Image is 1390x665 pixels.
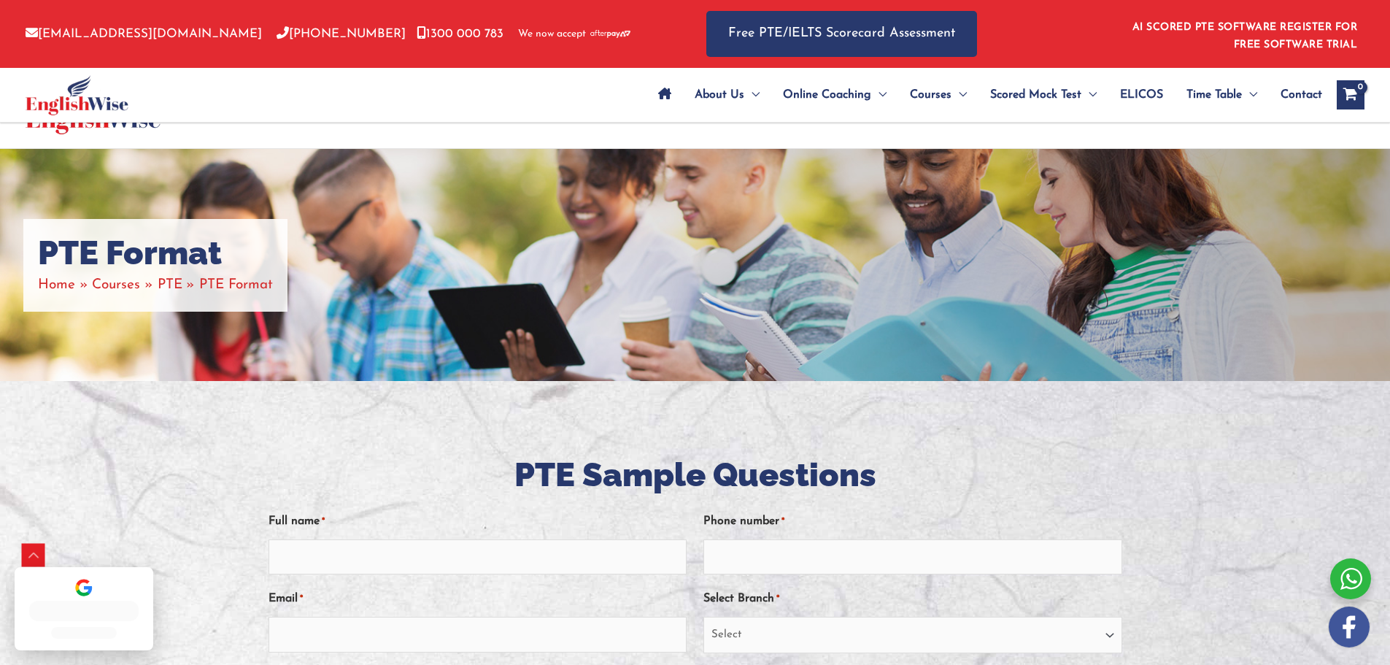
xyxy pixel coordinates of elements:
[269,454,1122,497] h2: PTE Sample Questions
[1124,10,1364,58] aside: Header Widget 1
[269,587,303,611] label: Email
[590,30,630,38] img: Afterpay-Logo
[26,28,262,40] a: [EMAIL_ADDRESS][DOMAIN_NAME]
[1329,607,1370,647] img: white-facebook.png
[695,69,744,120] span: About Us
[990,69,1081,120] span: Scored Mock Test
[1242,69,1257,120] span: Menu Toggle
[703,587,779,611] label: Select Branch
[199,278,273,292] span: PTE Format
[1081,69,1097,120] span: Menu Toggle
[871,69,887,120] span: Menu Toggle
[1337,80,1364,109] a: View Shopping Cart, empty
[898,69,978,120] a: CoursesMenu Toggle
[703,510,784,534] label: Phone number
[1120,69,1163,120] span: ELICOS
[744,69,760,120] span: Menu Toggle
[783,69,871,120] span: Online Coaching
[1108,69,1175,120] a: ELICOS
[951,69,967,120] span: Menu Toggle
[38,273,273,297] nav: Breadcrumbs
[910,69,951,120] span: Courses
[771,69,898,120] a: Online CoachingMenu Toggle
[269,510,325,534] label: Full name
[1269,69,1322,120] a: Contact
[277,28,406,40] a: [PHONE_NUMBER]
[158,278,182,292] a: PTE
[92,278,140,292] a: Courses
[518,27,586,42] span: We now accept
[38,234,273,273] h1: PTE Format
[417,28,503,40] a: 1300 000 783
[646,69,1322,120] nav: Site Navigation: Main Menu
[26,75,128,115] img: cropped-ew-logo
[978,69,1108,120] a: Scored Mock TestMenu Toggle
[706,11,977,57] a: Free PTE/IELTS Scorecard Assessment
[1132,22,1358,50] a: AI SCORED PTE SOFTWARE REGISTER FOR FREE SOFTWARE TRIAL
[1281,69,1322,120] span: Contact
[683,69,771,120] a: About UsMenu Toggle
[1186,69,1242,120] span: Time Table
[1175,69,1269,120] a: Time TableMenu Toggle
[38,278,75,292] a: Home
